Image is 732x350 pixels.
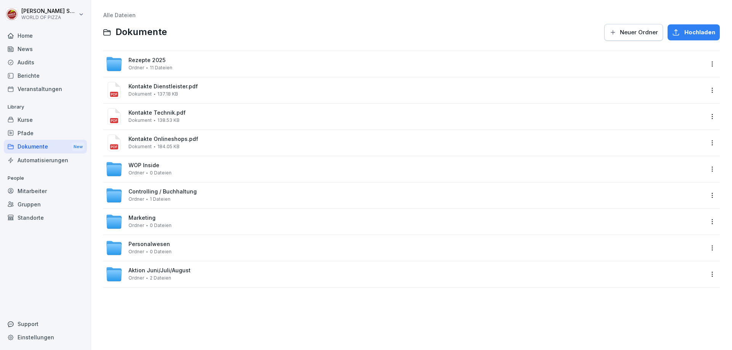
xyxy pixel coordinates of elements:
span: 0 Dateien [150,223,172,228]
a: Mitarbeiter [4,184,87,198]
span: 138.53 KB [157,118,180,123]
span: Ordner [128,65,144,70]
div: Dokumente [4,140,87,154]
span: 2 Dateien [150,275,171,281]
span: Controlling / Buchhaltung [128,189,197,195]
span: Neuer Ordner [620,28,658,37]
button: Neuer Ordner [604,24,663,41]
a: Einstellungen [4,331,87,344]
a: MarketingOrdner0 Dateien [106,213,704,230]
div: New [72,142,85,151]
span: Ordner [128,249,144,254]
a: Gruppen [4,198,87,211]
a: Controlling / BuchhaltungOrdner1 Dateien [106,187,704,204]
span: Kontakte Onlineshops.pdf [128,136,704,142]
span: Personalwesen [128,241,170,248]
span: Rezepte 2025 [128,57,165,64]
button: Hochladen [668,24,720,40]
a: Automatisierungen [4,153,87,167]
span: Dokumente [116,27,167,38]
a: Veranstaltungen [4,82,87,96]
a: Alle Dateien [103,12,136,18]
a: Kurse [4,113,87,126]
span: Ordner [128,275,144,281]
span: Ordner [128,223,144,228]
span: Marketing [128,215,156,221]
span: 0 Dateien [150,249,172,254]
a: Rezepte 2025Ordner11 Dateien [106,56,704,72]
a: Audits [4,56,87,69]
span: 11 Dateien [150,65,172,70]
span: Dokument [128,118,152,123]
span: Ordner [128,197,144,202]
span: Ordner [128,170,144,176]
p: People [4,172,87,184]
p: [PERSON_NAME] Sumhayev [21,8,77,14]
span: Hochladen [684,28,715,37]
a: PersonalwesenOrdner0 Dateien [106,240,704,256]
span: 184.05 KB [157,144,180,149]
div: Support [4,317,87,331]
span: Kontakte Dienstleister.pdf [128,83,704,90]
a: WOP InsideOrdner0 Dateien [106,161,704,177]
span: 137.18 KB [157,91,178,97]
span: WOP Inside [128,162,159,169]
a: News [4,42,87,56]
a: Home [4,29,87,42]
span: 1 Dateien [150,197,170,202]
a: DokumenteNew [4,140,87,154]
span: Dokument [128,144,152,149]
span: Aktion Juni/Juli/August [128,267,191,274]
a: Standorte [4,211,87,224]
p: Library [4,101,87,113]
a: Aktion Juni/Juli/AugustOrdner2 Dateien [106,266,704,283]
a: Pfade [4,126,87,140]
span: Dokument [128,91,152,97]
p: WORLD OF PIZZA [21,15,77,20]
span: 0 Dateien [150,170,172,176]
a: Berichte [4,69,87,82]
span: Kontakte Technik.pdf [128,110,704,116]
